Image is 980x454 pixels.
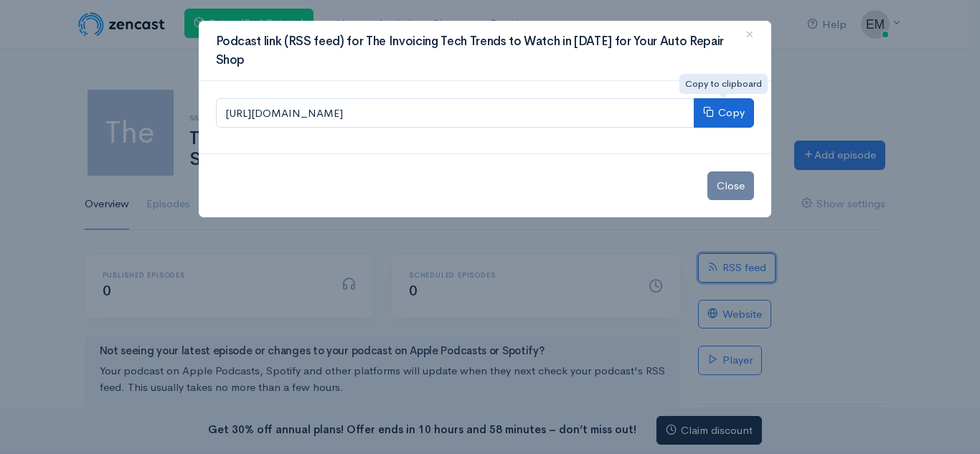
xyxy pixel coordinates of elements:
button: Copy [694,98,754,128]
button: Close [707,171,754,201]
span: × [745,24,754,44]
button: Close [728,15,771,55]
h3: Podcast link (RSS feed) for The Invoicing Tech Trends to Watch in [DATE] for Your Auto Repair Shop [216,32,728,69]
div: Copy to clipboard [679,74,768,94]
